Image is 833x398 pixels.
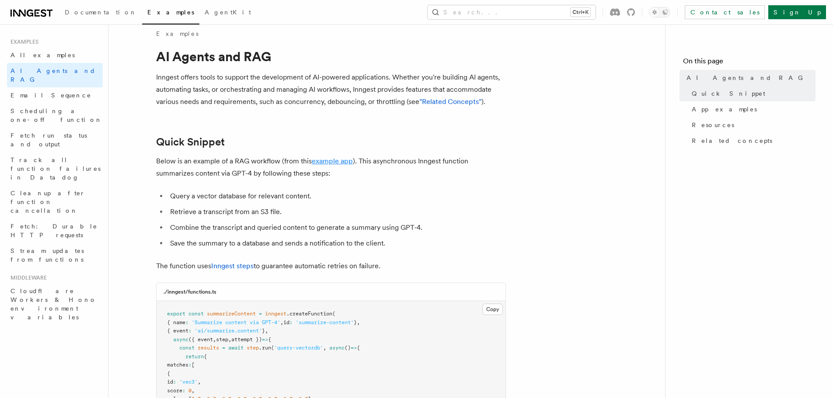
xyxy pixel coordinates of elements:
span: const [179,345,195,351]
a: Examples [156,29,199,38]
span: ( [271,345,274,351]
a: Documentation [59,3,142,24]
span: results [198,345,219,351]
span: Examples [7,38,38,45]
span: { [357,345,360,351]
span: Related concepts [692,136,772,145]
span: id [283,319,289,325]
a: App examples [688,101,816,117]
li: Save the summary to a database and sends a notification to the client. [167,237,506,249]
a: Quick Snippet [688,86,816,101]
span: , [265,328,268,334]
span: => [262,336,268,343]
a: example app [312,157,353,165]
a: Sign Up [768,5,826,19]
span: } [354,319,357,325]
span: 0 [188,388,192,394]
h4: On this page [683,56,816,70]
span: step [247,345,259,351]
span: Middleware [7,274,47,281]
span: step [216,336,228,343]
span: 'query-vectordb' [274,345,323,351]
a: "Related Concepts" [419,97,481,106]
a: Related concepts [688,133,816,149]
span: Stream updates from functions [10,247,84,263]
span: App examples [692,105,757,114]
p: Inngest offers tools to support the development of AI-powered applications. Whether you're buildi... [156,71,506,108]
span: = [222,345,225,351]
span: AI Agents and RAG [10,67,96,83]
p: Below is an example of a RAG workflow (from this ). This asynchronous Inngest function summarizes... [156,155,506,180]
span: : [289,319,293,325]
span: [ [192,362,195,368]
span: inngest [265,311,286,317]
button: Toggle dark mode [649,7,670,17]
a: Quick Snippet [156,136,225,148]
a: AI Agents and RAG [7,63,103,87]
a: Email Sequence [7,87,103,103]
span: , [228,336,231,343]
a: Stream updates from functions [7,243,103,267]
span: , [192,388,195,394]
span: ( [332,311,335,317]
h1: AI Agents and RAG [156,48,506,64]
span: , [213,336,216,343]
span: , [323,345,326,351]
a: All examples [7,47,103,63]
span: Quick Snippet [692,89,765,98]
li: Combine the transcript and queried content to generate a summary using GPT-4. [167,221,506,234]
span: Email Sequence [10,92,91,99]
span: = [259,311,262,317]
span: await [228,345,244,351]
span: All examples [10,52,75,59]
h3: ./inngest/functions.ts [164,288,216,295]
span: , [198,379,201,385]
span: summarizeContent [207,311,256,317]
span: 'ai/summarize.content' [195,328,262,334]
span: => [351,345,357,351]
a: Examples [142,3,199,24]
a: Contact sales [685,5,765,19]
span: 'summarize-content' [296,319,354,325]
span: : [188,362,192,368]
span: Fetch run status and output [10,132,87,148]
span: () [345,345,351,351]
span: Fetch: Durable HTTP requests [10,223,98,239]
span: { event [167,328,188,334]
span: Resources [692,121,734,129]
span: , [280,319,283,325]
span: AI Agents and RAG [687,73,808,82]
span: Examples [147,9,194,16]
span: { [204,353,207,360]
span: : [173,379,176,385]
span: AgentKit [205,9,251,16]
kbd: Ctrl+K [571,8,590,17]
span: : [185,319,188,325]
span: id [167,379,173,385]
span: , [357,319,360,325]
span: Cleanup after function cancellation [10,190,85,214]
a: AgentKit [199,3,256,24]
span: async [329,345,345,351]
button: Search...Ctrl+K [428,5,596,19]
span: : [182,388,185,394]
span: Scheduling a one-off function [10,107,102,123]
span: Documentation [65,9,137,16]
span: attempt }) [231,336,262,343]
span: .createFunction [286,311,332,317]
a: Fetch: Durable HTTP requests [7,218,103,243]
span: async [173,336,188,343]
a: Cleanup after function cancellation [7,185,103,218]
span: Track all function failures in Datadog [10,156,101,181]
span: return [185,353,204,360]
li: Retrieve a transcript from an S3 file. [167,206,506,218]
span: export [167,311,185,317]
p: The function uses to guarantee automatic retries on failure. [156,260,506,272]
a: Resources [688,117,816,133]
span: 'Summarize content via GPT-4' [192,319,280,325]
li: Query a vector database for relevant content. [167,190,506,202]
a: Fetch run status and output [7,128,103,152]
span: { [167,370,170,377]
a: Inngest steps [211,262,254,270]
a: Cloudflare Workers & Hono environment variables [7,283,103,325]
